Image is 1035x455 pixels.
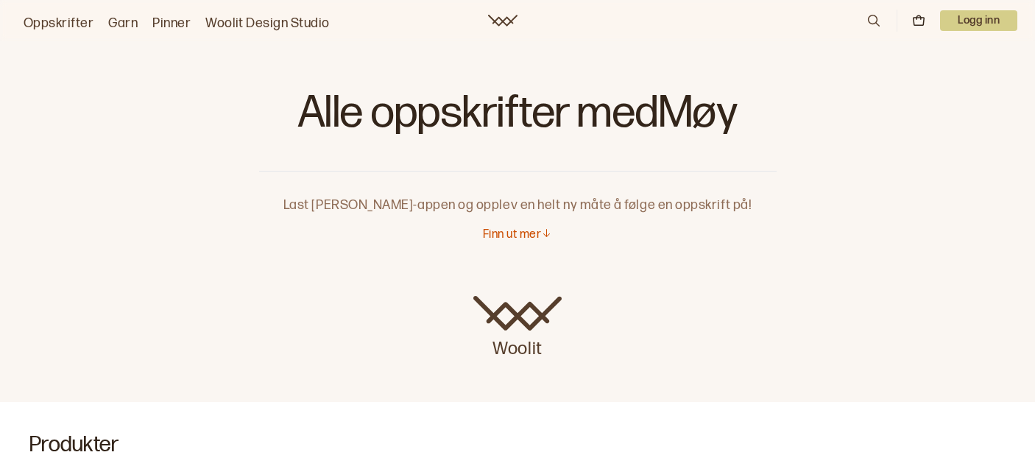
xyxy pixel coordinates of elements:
p: Finn ut mer [483,227,541,243]
a: Garn [108,13,138,34]
a: Woolit Design Studio [205,13,330,34]
h1: Alle oppskrifter med Møy [259,88,777,147]
img: Woolit [473,296,562,331]
button: Finn ut mer [483,227,552,243]
a: Pinner [152,13,191,34]
p: Last [PERSON_NAME]-appen og opplev en helt ny måte å følge en oppskrift på! [259,172,777,216]
p: Logg inn [940,10,1017,31]
a: Oppskrifter [24,13,93,34]
a: Woolit [473,296,562,361]
button: User dropdown [940,10,1017,31]
a: Woolit [488,15,517,27]
p: Woolit [473,331,562,361]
